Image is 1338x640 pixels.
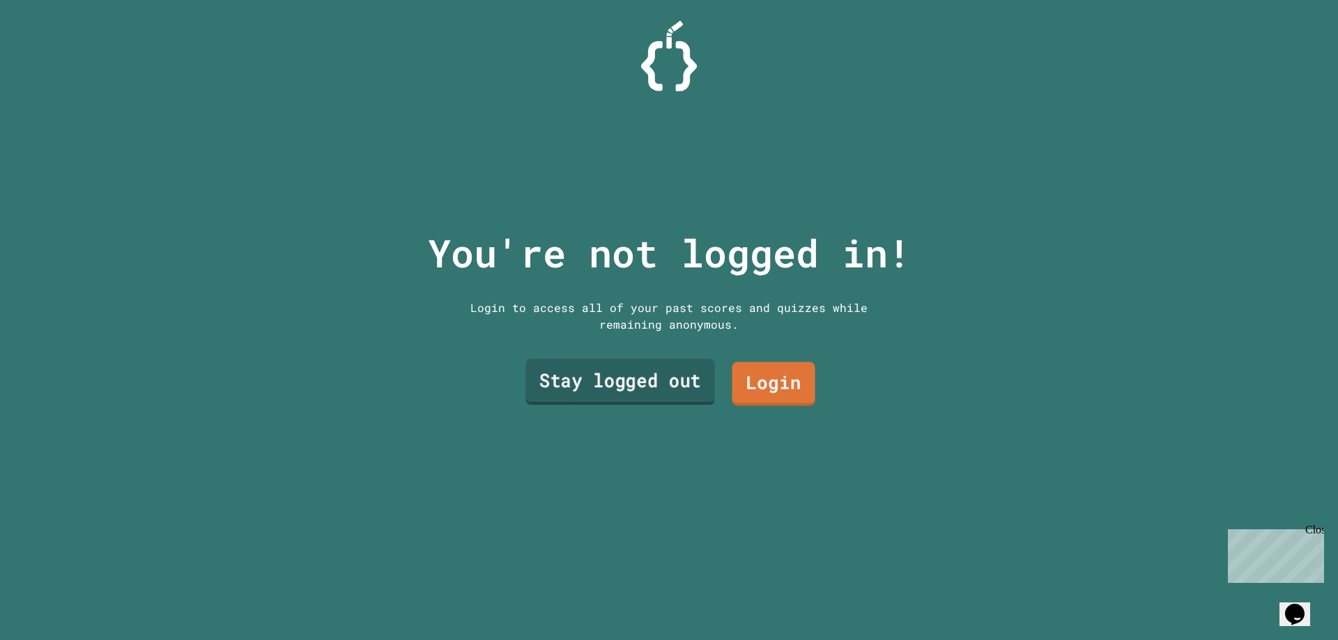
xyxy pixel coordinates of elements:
iframe: chat widget [1279,584,1324,626]
iframe: chat widget [1222,524,1324,583]
a: Stay logged out [525,359,715,405]
p: You're not logged in! [428,224,911,282]
div: Chat with us now!Close [6,6,96,88]
div: Login to access all of your past scores and quizzes while remaining anonymous. [460,299,878,333]
a: Login [732,362,815,406]
img: Logo.svg [641,21,697,91]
